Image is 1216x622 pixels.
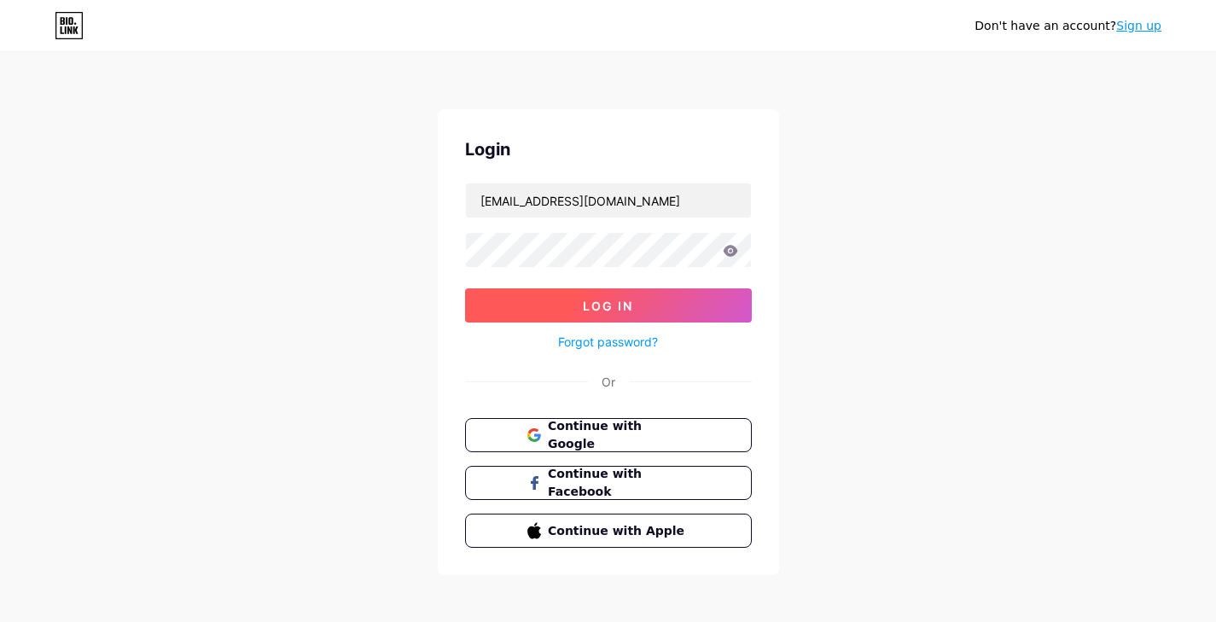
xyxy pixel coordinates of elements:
button: Continue with Google [465,418,752,452]
span: Continue with Apple [548,522,689,540]
div: Or [602,373,615,391]
div: Don't have an account? [975,17,1161,35]
span: Log In [583,299,633,313]
input: Username [466,183,751,218]
button: Continue with Apple [465,514,752,548]
span: Continue with Google [548,417,689,453]
div: Login [465,137,752,162]
span: Continue with Facebook [548,465,689,501]
a: Forgot password? [558,333,658,351]
a: Sign up [1116,19,1161,32]
button: Log In [465,288,752,323]
button: Continue with Facebook [465,466,752,500]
